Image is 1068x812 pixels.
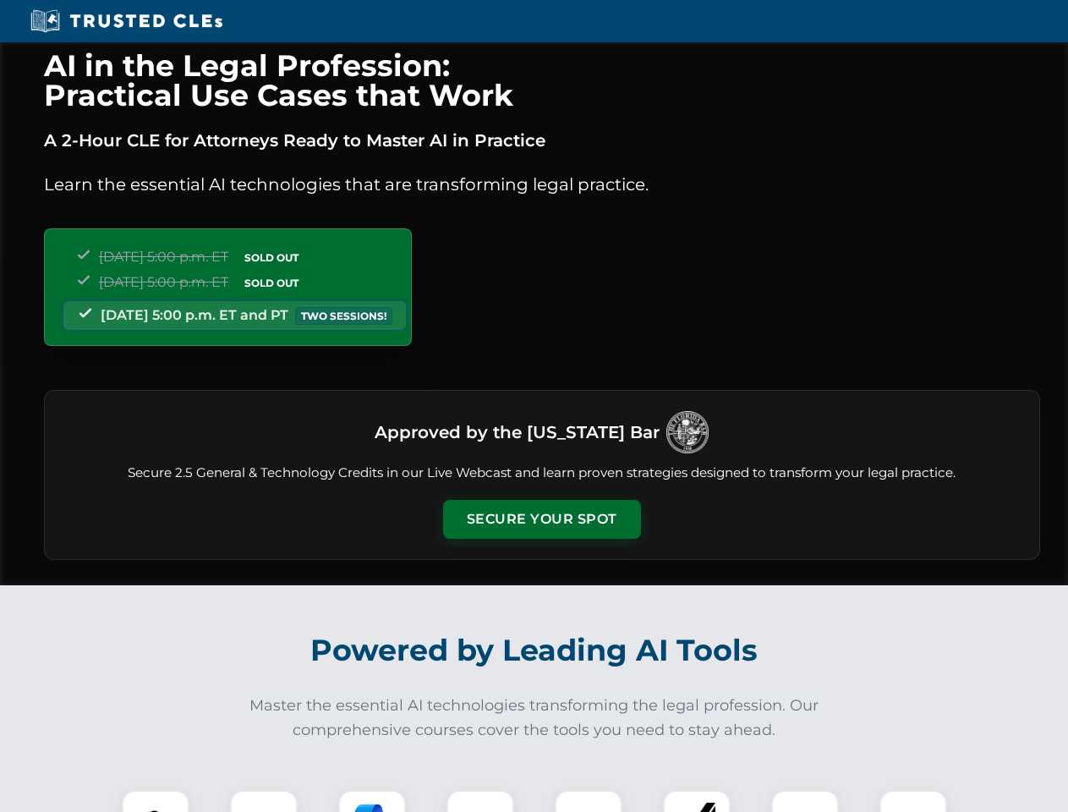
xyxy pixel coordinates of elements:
span: [DATE] 5:00 p.m. ET [99,249,228,265]
p: Master the essential AI technologies transforming the legal profession. Our comprehensive courses... [238,694,830,743]
button: Secure Your Spot [443,500,641,539]
span: [DATE] 5:00 p.m. ET [99,274,228,290]
span: SOLD OUT [238,274,304,292]
span: SOLD OUT [238,249,304,266]
p: Learn the essential AI technologies that are transforming legal practice. [44,171,1040,198]
h2: Powered by Leading AI Tools [66,621,1003,680]
img: Trusted CLEs [25,8,227,34]
h3: Approved by the [US_STATE] Bar [375,417,660,447]
p: A 2-Hour CLE for Attorneys Ready to Master AI in Practice [44,127,1040,154]
img: Logo [666,411,709,453]
h1: AI in the Legal Profession: Practical Use Cases that Work [44,51,1040,110]
p: Secure 2.5 General & Technology Credits in our Live Webcast and learn proven strategies designed ... [65,464,1019,483]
